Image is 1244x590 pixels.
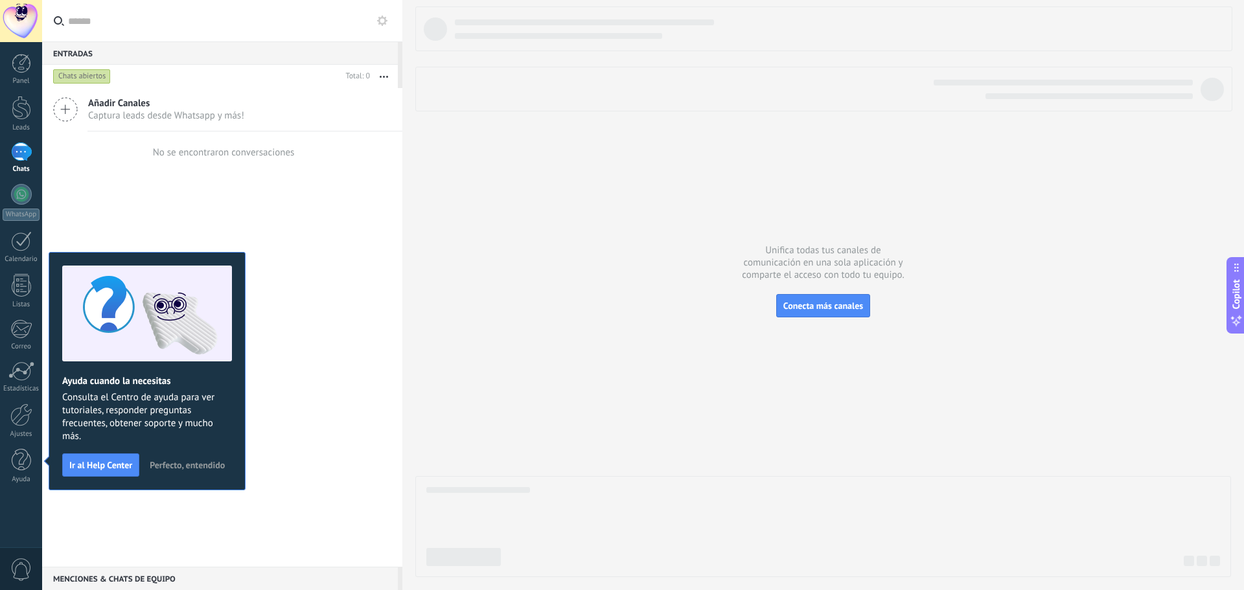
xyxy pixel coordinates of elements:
[341,70,370,83] div: Total: 0
[53,69,111,84] div: Chats abiertos
[62,375,232,387] h2: Ayuda cuando la necesitas
[62,453,139,477] button: Ir al Help Center
[3,343,40,351] div: Correo
[3,301,40,309] div: Listas
[3,124,40,132] div: Leads
[42,41,398,65] div: Entradas
[88,109,244,122] span: Captura leads desde Whatsapp y más!
[3,255,40,264] div: Calendario
[1230,279,1243,309] span: Copilot
[88,97,244,109] span: Añadir Canales
[42,567,398,590] div: Menciones & Chats de equipo
[153,146,295,159] div: No se encontraron conversaciones
[3,165,40,174] div: Chats
[3,209,40,221] div: WhatsApp
[3,385,40,393] div: Estadísticas
[62,391,232,443] span: Consulta el Centro de ayuda para ver tutoriales, responder preguntas frecuentes, obtener soporte ...
[3,475,40,484] div: Ayuda
[150,460,225,470] span: Perfecto, entendido
[776,294,870,317] button: Conecta más canales
[144,455,231,475] button: Perfecto, entendido
[69,460,132,470] span: Ir al Help Center
[3,430,40,438] div: Ajustes
[783,300,863,312] span: Conecta más canales
[3,77,40,85] div: Panel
